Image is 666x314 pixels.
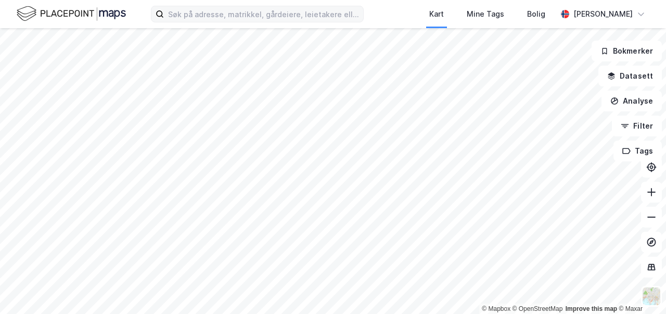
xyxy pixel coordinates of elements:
input: Søk på adresse, matrikkel, gårdeiere, leietakere eller personer [164,6,363,22]
div: Kart [429,8,444,20]
div: Bolig [527,8,545,20]
div: [PERSON_NAME] [573,8,633,20]
iframe: Chat Widget [614,264,666,314]
img: logo.f888ab2527a4732fd821a326f86c7f29.svg [17,5,126,23]
div: Kontrollprogram for chat [614,264,666,314]
div: Mine Tags [467,8,504,20]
